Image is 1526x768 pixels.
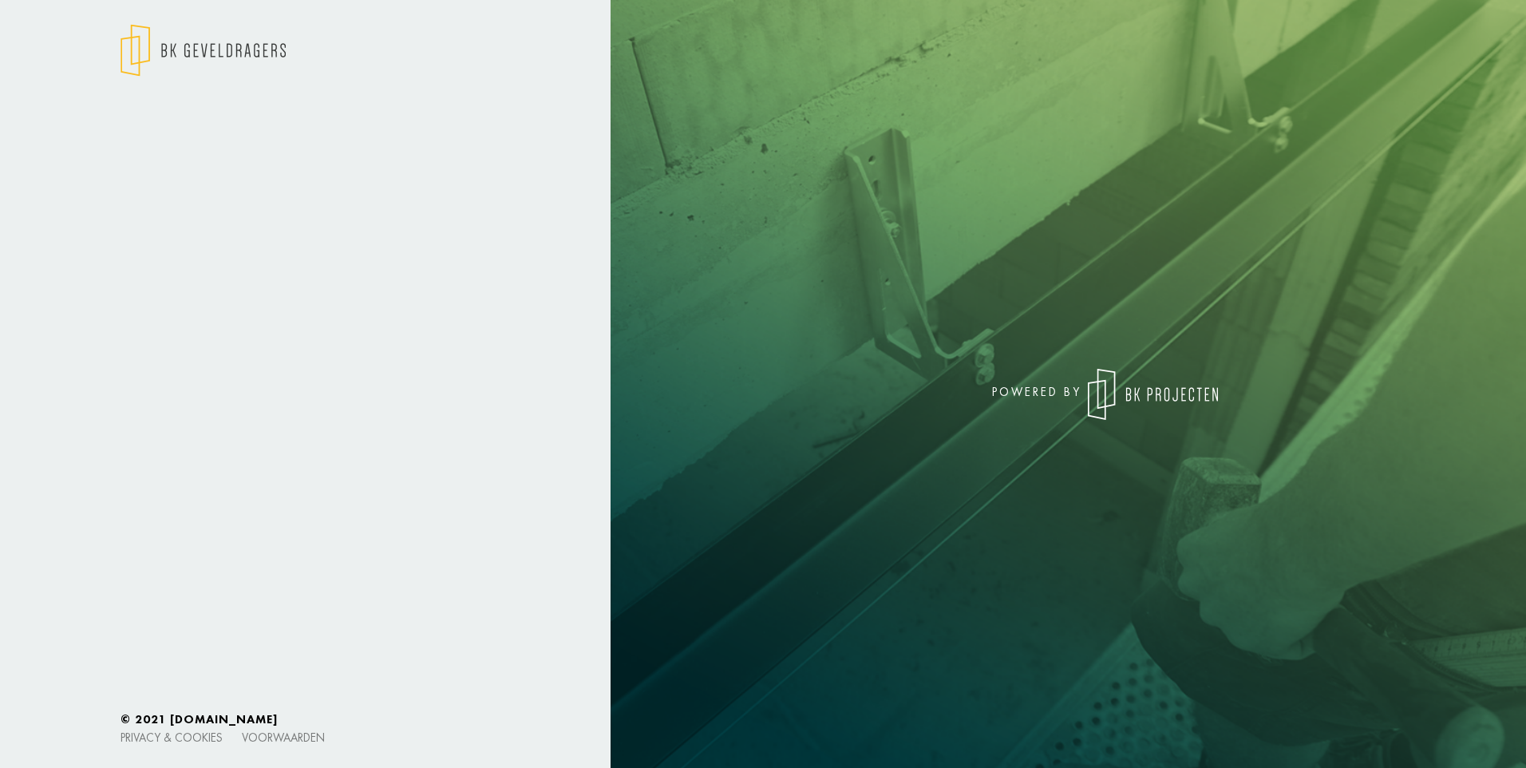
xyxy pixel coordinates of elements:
div: powered by [775,369,1218,420]
img: logo [1088,369,1218,420]
h6: © 2021 [DOMAIN_NAME] [121,712,1405,726]
a: Privacy & cookies [121,730,223,745]
img: logo [121,24,286,77]
a: Voorwaarden [242,730,325,745]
